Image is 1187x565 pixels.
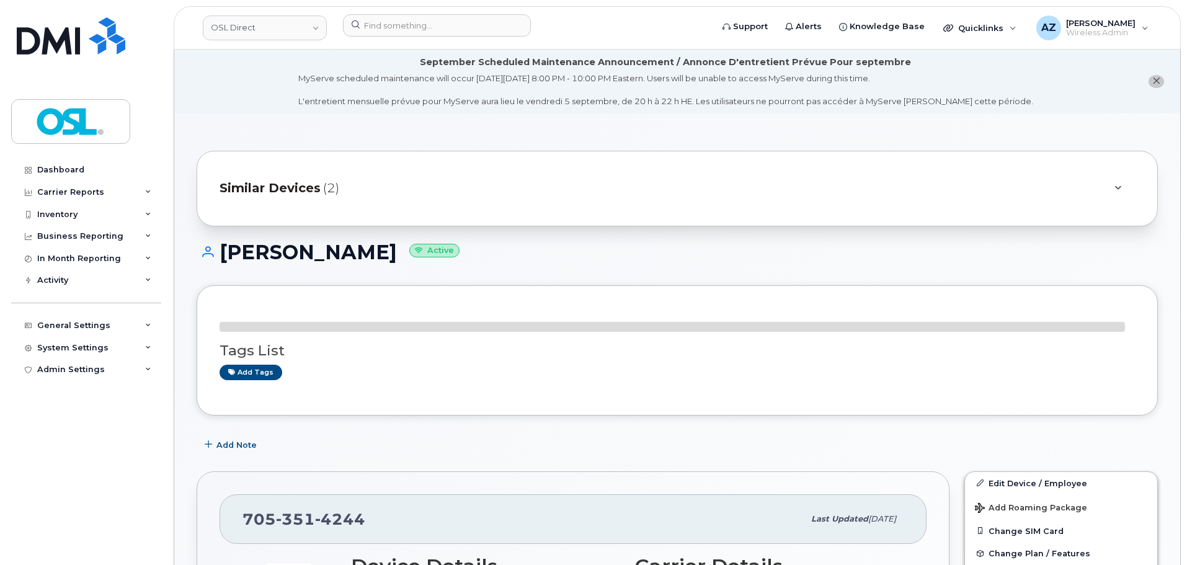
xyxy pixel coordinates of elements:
[242,510,365,528] span: 705
[965,542,1157,564] button: Change Plan / Features
[409,244,460,258] small: Active
[216,439,257,451] span: Add Note
[220,343,1135,358] h3: Tags List
[965,472,1157,494] a: Edit Device / Employee
[989,549,1090,558] span: Change Plan / Features
[1149,75,1164,88] button: close notification
[220,365,282,380] a: Add tags
[420,56,911,69] div: September Scheduled Maintenance Announcement / Annonce D'entretient Prévue Pour septembre
[298,73,1033,107] div: MyServe scheduled maintenance will occur [DATE][DATE] 8:00 PM - 10:00 PM Eastern. Users will be u...
[220,179,321,197] span: Similar Devices
[315,510,365,528] span: 4244
[811,514,868,523] span: Last updated
[975,503,1087,515] span: Add Roaming Package
[323,179,339,197] span: (2)
[197,241,1158,263] h1: [PERSON_NAME]
[276,510,315,528] span: 351
[197,434,267,456] button: Add Note
[965,494,1157,520] button: Add Roaming Package
[965,520,1157,542] button: Change SIM Card
[868,514,896,523] span: [DATE]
